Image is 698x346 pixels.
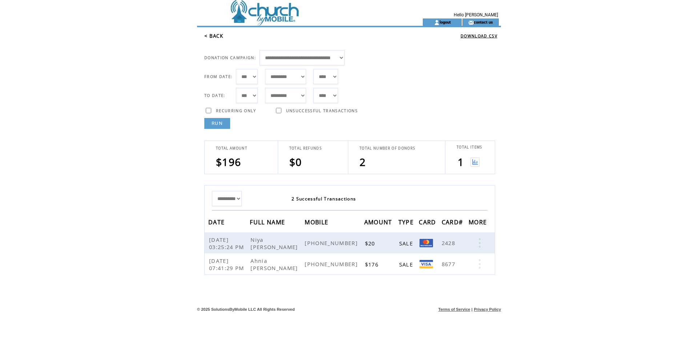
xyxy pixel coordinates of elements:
span: © 2025 SolutionsByMobile LLC All Rights Reserved [197,307,295,312]
img: View graph [470,158,480,167]
span: 8677 [442,260,457,268]
span: TOTAL ITEMS [457,145,482,150]
span: MOBILE [305,216,330,230]
span: CARD [419,216,438,230]
span: SALE [399,240,415,247]
a: logout [440,20,451,24]
span: $176 [365,261,380,268]
a: RUN [204,118,230,129]
img: account_icon.gif [434,20,440,25]
img: Visa [420,260,433,268]
span: RECURRING ONLY [216,108,256,113]
a: < BACK [204,33,223,39]
span: Hello [PERSON_NAME] [454,12,498,17]
a: contact us [474,20,493,24]
img: Mastercard [420,239,433,247]
a: MOBILE [305,220,330,224]
a: CARD [419,220,438,224]
span: DATE [208,216,226,230]
span: 2 Successful Transactions [292,196,356,202]
span: [DATE] 07:41:29 PM [209,257,246,272]
a: Privacy Policy [474,307,501,312]
span: Niya [PERSON_NAME] [250,236,300,251]
span: [PHONE_NUMBER] [305,260,360,268]
span: Ahnia [PERSON_NAME] [250,257,300,272]
span: TOTAL NUMBER OF DONORS [360,146,415,151]
span: CARD# [442,216,465,230]
span: FULL NAME [250,216,287,230]
span: FROM DATE: [204,74,232,79]
span: DONATION CAMPAIGN: [204,55,256,60]
span: $0 [289,155,302,169]
a: FULL NAME [250,220,287,224]
span: $196 [216,155,241,169]
span: UNSUCCESSFUL TRANSACTIONS [286,108,358,113]
span: 2 [360,155,366,169]
span: AMOUNT [364,216,394,230]
a: Terms of Service [438,307,470,312]
a: TYPE [398,220,416,224]
span: 1 [458,155,464,169]
span: $20 [365,240,377,247]
span: [DATE] 03:25:24 PM [209,236,246,251]
span: | [472,307,473,312]
a: CARD# [442,220,465,224]
a: DATE [208,220,226,224]
span: TYPE [398,216,416,230]
span: [PHONE_NUMBER] [305,239,360,247]
span: TOTAL AMOUNT [216,146,247,151]
span: SALE [399,261,415,268]
a: AMOUNT [364,220,394,224]
span: 2428 [442,239,457,247]
span: TOTAL REFUNDS [289,146,322,151]
a: DOWNLOAD CSV [461,33,497,38]
img: contact_us_icon.gif [468,20,474,25]
span: MORE [469,216,489,230]
span: TO DATE: [204,93,225,98]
